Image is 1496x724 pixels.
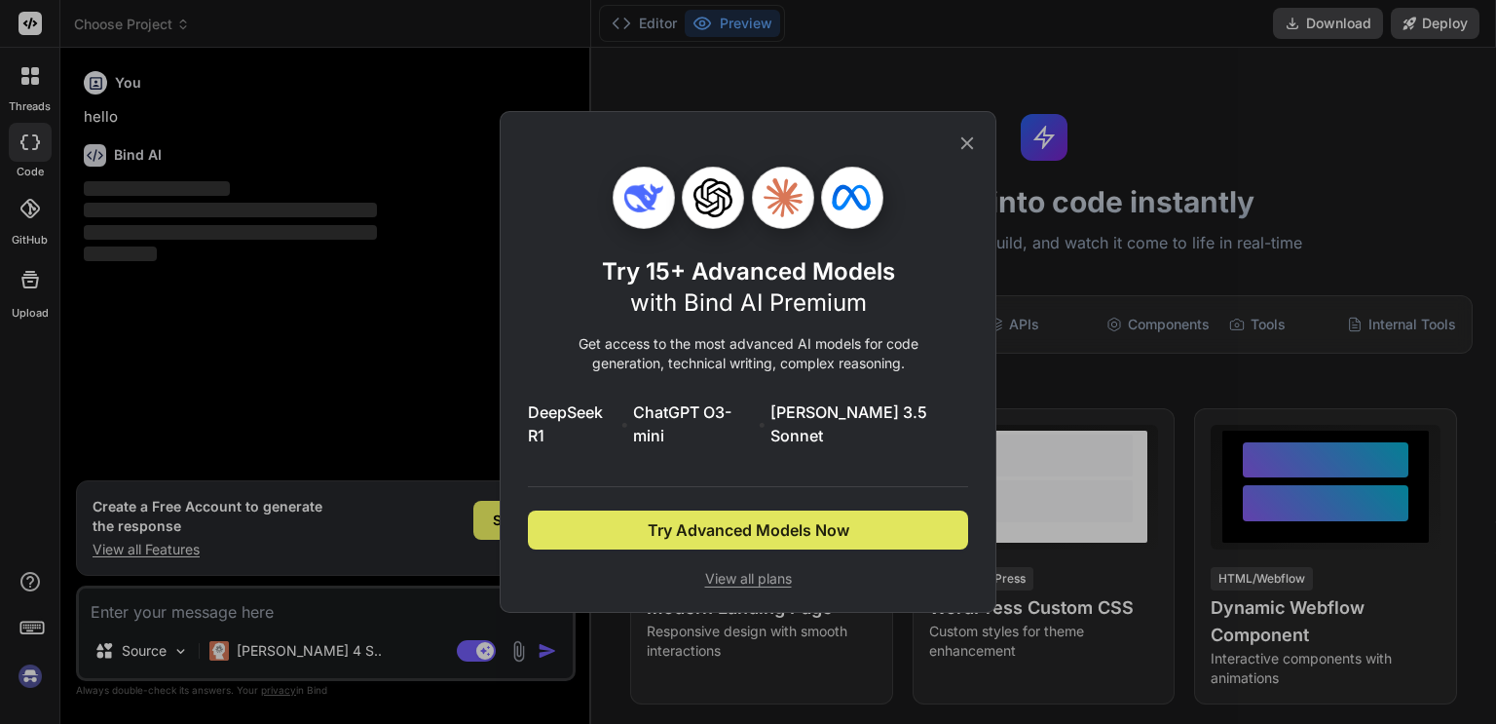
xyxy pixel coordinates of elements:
[630,288,867,317] span: with Bind AI Premium
[528,511,968,550] button: Try Advanced Models Now
[620,412,629,436] span: •
[648,518,849,542] span: Try Advanced Models Now
[528,569,968,589] span: View all plans
[602,256,895,319] h1: Try 15+ Advanced Models
[528,334,968,373] p: Get access to the most advanced AI models for code generation, technical writing, complex reasoning.
[770,400,968,447] span: [PERSON_NAME] 3.5 Sonnet
[528,400,617,447] span: DeepSeek R1
[624,178,663,217] img: Deepseek
[633,400,754,447] span: ChatGPT O3-mini
[758,412,767,436] span: •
